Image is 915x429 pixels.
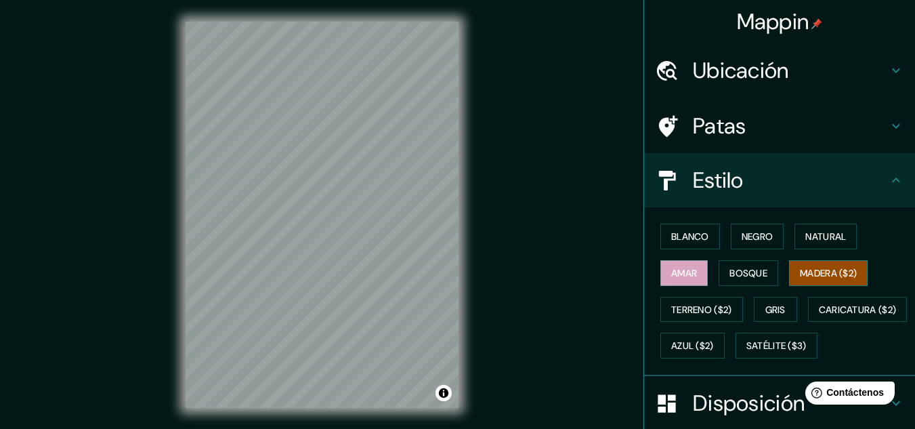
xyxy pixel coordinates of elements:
button: Bosque [719,260,778,286]
font: Negro [742,230,773,243]
font: Patas [693,112,746,140]
font: Estilo [693,166,744,195]
button: Blanco [660,224,720,249]
button: Gris [754,297,797,323]
font: Madera ($2) [800,267,857,279]
img: pin-icon.png [811,18,822,29]
font: Satélite ($3) [746,340,807,352]
canvas: Mapa [186,22,459,408]
font: Azul ($2) [671,340,714,352]
font: Caricatura ($2) [819,304,897,316]
button: Azul ($2) [660,333,725,359]
div: Ubicación [644,43,915,98]
font: Mappin [737,7,809,36]
font: Disposición [693,389,805,417]
div: Patas [644,99,915,153]
button: Satélite ($3) [736,333,817,359]
font: Amar [671,267,697,279]
button: Activar o desactivar atribución [435,385,452,401]
iframe: Lanzador de widgets de ayuda [794,376,900,414]
button: Amar [660,260,708,286]
font: Ubicación [693,56,789,85]
font: Terreno ($2) [671,304,732,316]
font: Bosque [729,267,767,279]
button: Caricatura ($2) [808,297,908,323]
button: Terreno ($2) [660,297,743,323]
font: Natural [805,230,846,243]
div: Estilo [644,153,915,207]
button: Natural [794,224,857,249]
button: Negro [731,224,784,249]
button: Madera ($2) [789,260,868,286]
font: Blanco [671,230,709,243]
font: Gris [765,304,786,316]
